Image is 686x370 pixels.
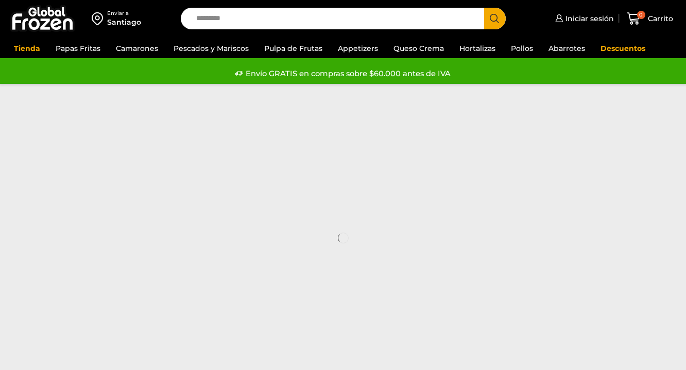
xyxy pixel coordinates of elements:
[168,39,254,58] a: Pescados y Mariscos
[333,39,383,58] a: Appetizers
[595,39,650,58] a: Descuentos
[543,39,590,58] a: Abarrotes
[553,8,614,29] a: Iniciar sesión
[563,13,614,24] span: Iniciar sesión
[107,17,141,27] div: Santiago
[645,13,673,24] span: Carrito
[484,8,506,29] button: Search button
[107,10,141,17] div: Enviar a
[259,39,328,58] a: Pulpa de Frutas
[50,39,106,58] a: Papas Fritas
[637,11,645,19] span: 0
[9,39,45,58] a: Tienda
[111,39,163,58] a: Camarones
[388,39,449,58] a: Queso Crema
[506,39,538,58] a: Pollos
[92,10,107,27] img: address-field-icon.svg
[624,7,676,31] a: 0 Carrito
[454,39,501,58] a: Hortalizas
